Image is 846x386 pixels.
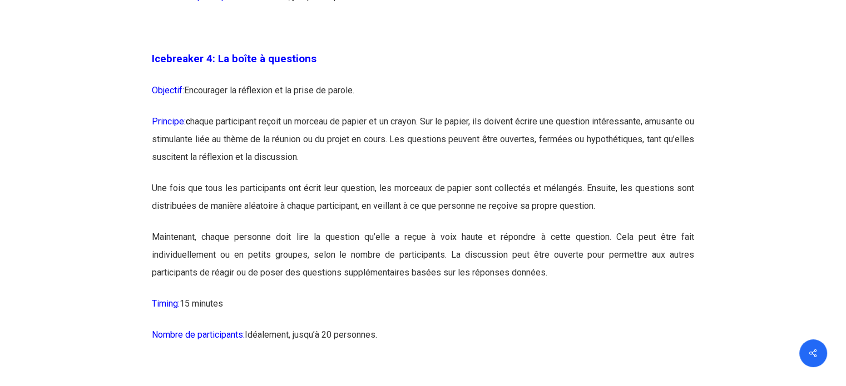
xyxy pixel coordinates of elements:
[152,116,190,127] span: Principe:
[152,82,694,113] p: Encourager la réflexion et la prise de parole.
[152,295,694,326] p: 15 minutes
[152,85,184,96] span: Objectif:
[152,113,694,179] p: haque participant reçoit un morceau de papier et un crayon. Sur le papier, ils doivent écrire une...
[152,53,316,65] span: Icebreaker 4: La boîte à questions
[152,329,245,340] span: Nombre de participants:
[152,298,180,309] span: Timing:
[152,326,694,357] p: Idéalement, jusqu’à 20 personnes.
[186,116,190,127] span: c
[152,228,694,295] p: Maintenant, chaque personne doit lire la question qu’elle a reçue à voix haute et répondre à cett...
[152,179,694,228] p: Une fois que tous les participants ont écrit leur question, les morceaux de papier sont collectés...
